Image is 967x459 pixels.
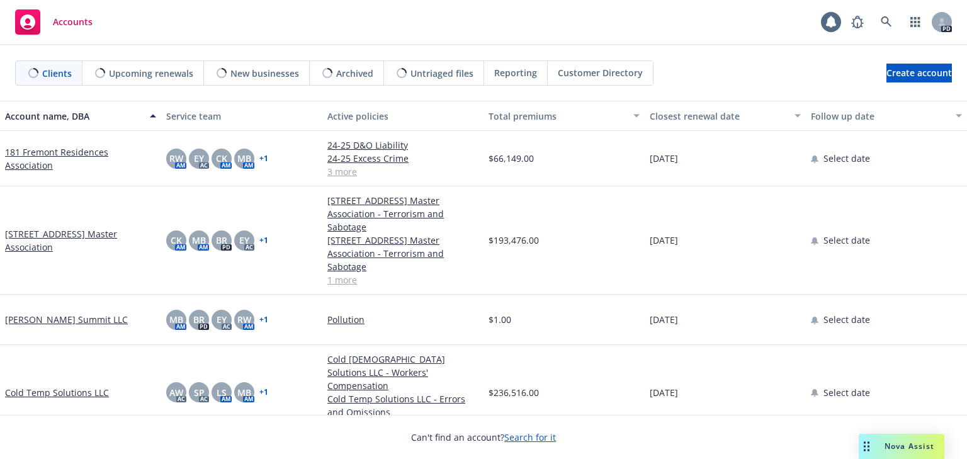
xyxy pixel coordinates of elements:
span: Accounts [53,17,93,27]
span: BR [216,234,227,247]
span: CK [171,234,182,247]
a: Cold Temp Solutions LLC - Errors and Omissions [327,392,478,419]
div: Active policies [327,110,478,123]
span: Select date [823,386,870,399]
a: + 1 [259,316,268,324]
span: RW [169,152,183,165]
span: MB [237,152,251,165]
a: [PERSON_NAME] Summit LLC [5,313,128,326]
a: 181 Fremont Residences Association [5,145,156,172]
a: Cold [DEMOGRAPHIC_DATA] Solutions LLC - Workers' Compensation [327,353,478,392]
a: + 1 [259,388,268,396]
span: Archived [336,67,373,80]
span: RW [237,313,251,326]
a: + 1 [259,155,268,162]
span: [DATE] [650,386,678,399]
span: $1.00 [489,313,511,326]
span: Upcoming renewals [109,67,193,80]
span: Select date [823,234,870,247]
span: Select date [823,152,870,165]
span: LS [217,386,227,399]
span: Clients [42,67,72,80]
span: [DATE] [650,152,678,165]
a: [STREET_ADDRESS] Master Association [5,227,156,254]
span: New businesses [230,67,299,80]
a: 3 more [327,165,478,178]
span: EY [194,152,204,165]
span: [DATE] [650,234,678,247]
a: Search [874,9,899,35]
a: + 1 [259,237,268,244]
span: [DATE] [650,313,678,326]
span: Customer Directory [558,66,643,79]
div: Account name, DBA [5,110,142,123]
a: 1 more [327,273,478,286]
div: Follow up date [811,110,948,123]
a: 24-25 Excess Crime [327,152,478,165]
a: Accounts [10,4,98,40]
button: Nova Assist [859,434,944,459]
span: SP [194,386,205,399]
span: MB [192,234,206,247]
span: $236,516.00 [489,386,539,399]
span: $66,149.00 [489,152,534,165]
span: Select date [823,313,870,326]
a: Pollution [327,313,478,326]
span: EY [239,234,249,247]
div: Closest renewal date [650,110,787,123]
span: AW [169,386,183,399]
button: Service team [161,101,322,131]
button: Follow up date [806,101,967,131]
span: Nova Assist [885,441,934,451]
button: Active policies [322,101,483,131]
button: Total premiums [483,101,645,131]
span: MB [169,313,183,326]
a: [STREET_ADDRESS] Master Association - Terrorism and Sabotage [327,194,478,234]
span: Untriaged files [410,67,473,80]
div: Drag to move [859,434,874,459]
div: Total premiums [489,110,626,123]
span: MB [237,386,251,399]
span: BR [193,313,205,326]
div: Service team [166,110,317,123]
span: Can't find an account? [411,431,556,444]
a: Create account [886,64,952,82]
span: EY [217,313,227,326]
a: Search for it [504,431,556,443]
a: Report a Bug [845,9,870,35]
span: Create account [886,61,952,85]
a: Cold Temp Solutions LLC [5,386,109,399]
a: [STREET_ADDRESS] Master Association - Terrorism and Sabotage [327,234,478,273]
span: CK [216,152,227,165]
button: Closest renewal date [645,101,806,131]
span: Reporting [494,66,537,79]
a: 24-25 D&O Liability [327,139,478,152]
span: $193,476.00 [489,234,539,247]
a: Switch app [903,9,928,35]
